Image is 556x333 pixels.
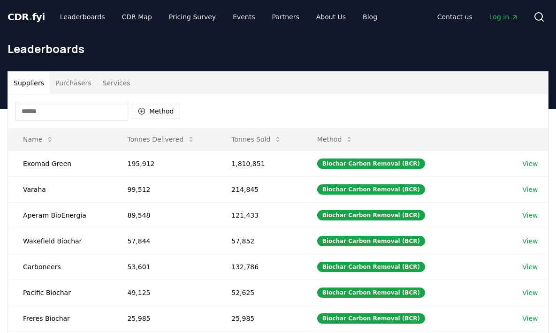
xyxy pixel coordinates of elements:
div: Biochar Carbon Removal (BCR) [317,159,425,169]
td: Varaha [8,176,112,202]
nav: Main [53,8,385,25]
a: Events [225,8,262,25]
a: View [522,262,538,272]
td: 25,985 [112,305,216,331]
td: Wakefield Biochar [8,228,112,254]
a: View [522,211,538,220]
a: Leaderboards [53,8,113,25]
a: Pricing Survey [161,8,223,25]
td: 49,125 [112,280,216,305]
a: Log in [482,8,526,25]
td: Exomad Green [8,151,112,176]
button: Tonnes Sold [224,130,289,149]
button: Services [97,72,136,94]
a: View [522,159,538,168]
div: Biochar Carbon Removal (BCR) [317,184,425,195]
td: 99,512 [112,176,216,202]
td: Carboneers [8,254,112,280]
td: 214,845 [216,176,302,202]
a: View [522,314,538,323]
td: 52,625 [216,280,302,305]
td: 57,852 [216,228,302,254]
button: Suppliers [8,72,50,94]
nav: Main [430,8,526,25]
span: CDR fyi [8,11,45,23]
td: 57,844 [112,228,216,254]
td: 1,810,851 [216,151,302,176]
td: 195,912 [112,151,216,176]
td: Freres Biochar [8,305,112,331]
td: 25,985 [216,305,302,331]
div: Biochar Carbon Removal (BCR) [317,236,425,246]
a: View [522,185,538,194]
a: About Us [309,8,353,25]
a: Partners [265,8,307,25]
div: Biochar Carbon Removal (BCR) [317,210,425,220]
div: Biochar Carbon Removal (BCR) [317,262,425,272]
span: Log in [489,12,518,22]
a: Contact us [430,8,480,25]
td: 53,601 [112,254,216,280]
td: 132,786 [216,254,302,280]
h1: Leaderboards [8,41,548,56]
div: Biochar Carbon Removal (BCR) [317,288,425,298]
td: 121,433 [216,202,302,228]
td: 89,548 [112,202,216,228]
td: Pacific Biochar [8,280,112,305]
div: Biochar Carbon Removal (BCR) [317,313,425,324]
a: CDR.fyi [8,10,45,23]
a: Blog [355,8,385,25]
button: Method [132,104,180,119]
a: CDR Map [114,8,160,25]
span: . [29,11,32,23]
button: Purchasers [50,72,97,94]
button: Method [310,130,361,149]
a: View [522,288,538,297]
button: Name [15,130,61,149]
td: Aperam BioEnergia [8,202,112,228]
button: Tonnes Delivered [120,130,202,149]
a: View [522,236,538,246]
